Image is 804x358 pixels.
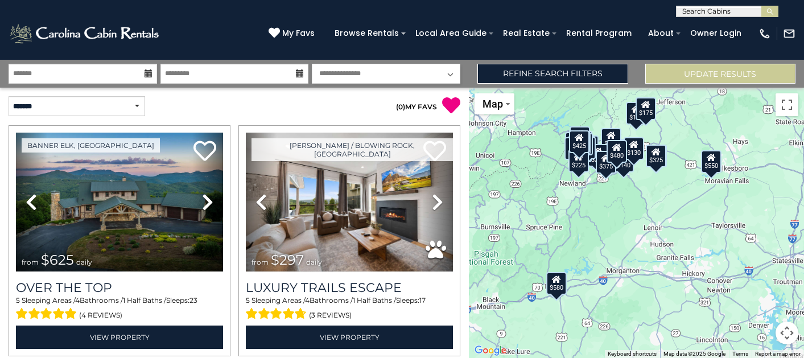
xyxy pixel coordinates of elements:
[16,296,20,304] span: 5
[608,350,657,358] button: Keyboard shortcuts
[613,149,634,172] div: $140
[625,102,646,125] div: $175
[251,258,269,266] span: from
[246,295,453,323] div: Sleeping Areas / Bathrooms / Sleeps:
[646,145,666,167] div: $297
[410,24,492,42] a: Local Area Guide
[41,252,74,268] span: $625
[564,137,584,159] div: $230
[595,150,616,173] div: $375
[16,326,223,349] a: View Property
[663,351,725,357] span: Map data ©2025 Google
[16,295,223,323] div: Sleeping Areas / Bathrooms / Sleeps:
[568,150,589,172] div: $225
[755,351,801,357] a: Report a map error
[271,252,304,268] span: $297
[635,97,655,120] div: $175
[269,27,318,40] a: My Favs
[606,139,626,162] div: $480
[329,24,405,42] a: Browse Rentals
[642,24,679,42] a: About
[472,343,509,358] img: Google
[601,128,621,151] div: $349
[645,64,795,84] button: Update Results
[79,308,122,323] span: (4 reviews)
[398,102,403,111] span: 0
[75,296,80,304] span: 4
[246,326,453,349] a: View Property
[575,136,596,159] div: $215
[472,343,509,358] a: Open this area in Google Maps (opens a new window)
[701,150,721,172] div: $550
[22,258,39,266] span: from
[646,145,666,167] div: $325
[776,93,798,116] button: Toggle fullscreen view
[475,93,514,114] button: Change map style
[9,22,162,45] img: White-1-2.png
[396,102,437,111] a: (0)MY FAVS
[570,126,590,149] div: $125
[483,98,503,110] span: Map
[560,24,637,42] a: Rental Program
[732,351,748,357] a: Terms (opens in new tab)
[587,143,608,166] div: $230
[783,27,795,40] img: mail-regular-white.png
[16,280,223,295] a: Over The Top
[569,130,589,153] div: $425
[16,133,223,271] img: thumbnail_167153549.jpeg
[396,102,405,111] span: ( )
[572,132,592,155] div: $165
[758,27,771,40] img: phone-regular-white.png
[123,296,166,304] span: 1 Half Baths /
[306,258,322,266] span: daily
[624,137,644,160] div: $130
[246,280,453,295] a: Luxury Trails Escape
[546,271,566,294] div: $580
[305,296,310,304] span: 4
[193,139,216,164] a: Add to favorites
[419,296,426,304] span: 17
[282,27,315,39] span: My Favs
[497,24,555,42] a: Real Estate
[76,258,92,266] span: daily
[353,296,396,304] span: 1 Half Baths /
[246,296,250,304] span: 5
[189,296,197,304] span: 23
[776,322,798,344] button: Map camera controls
[477,64,628,84] a: Refine Search Filters
[685,24,747,42] a: Owner Login
[22,138,160,153] a: Banner Elk, [GEOGRAPHIC_DATA]
[246,133,453,271] img: thumbnail_168695581.jpeg
[251,138,453,161] a: [PERSON_NAME] / Blowing Rock, [GEOGRAPHIC_DATA]
[309,308,352,323] span: (3 reviews)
